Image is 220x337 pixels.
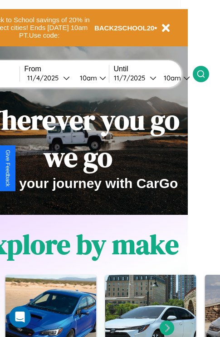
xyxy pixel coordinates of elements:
b: BACK2SCHOOL20 [94,24,155,32]
label: Until [114,65,193,73]
button: 10am [73,73,109,83]
div: Give Feedback [5,150,11,187]
button: 10am [156,73,193,83]
label: From [24,65,109,73]
div: 10am [159,74,183,82]
button: 11/4/2025 [24,73,73,83]
div: 11 / 4 / 2025 [27,74,63,82]
iframe: Intercom live chat [9,306,31,328]
div: 11 / 7 / 2025 [114,74,150,82]
div: 10am [75,74,99,82]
